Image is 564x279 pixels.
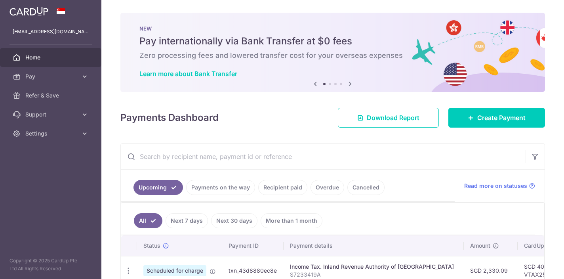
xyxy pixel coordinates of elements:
span: Amount [470,242,490,250]
span: Read more on statuses [464,182,527,190]
h5: Pay internationally via Bank Transfer at $0 fees [139,35,526,48]
h4: Payments Dashboard [120,111,219,125]
h6: Zero processing fees and lowered transfer cost for your overseas expenses [139,51,526,60]
a: Read more on statuses [464,182,535,190]
span: Download Report [367,113,419,122]
a: All [134,213,162,228]
a: Create Payment [448,108,545,128]
a: Overdue [311,180,344,195]
span: Pay [25,73,78,80]
span: CardUp fee [524,242,554,250]
a: Upcoming [133,180,183,195]
span: Refer & Save [25,92,78,99]
a: Download Report [338,108,439,128]
img: Bank transfer banner [120,13,545,92]
span: Home [25,54,78,61]
p: NEW [139,25,526,32]
img: CardUp [10,6,48,16]
div: Income Tax. Inland Revenue Authority of [GEOGRAPHIC_DATA] [290,263,457,271]
p: S7233419A [290,271,457,279]
a: Cancelled [347,180,385,195]
th: Payment details [284,235,464,256]
a: Recipient paid [258,180,307,195]
span: Scheduled for charge [143,265,206,276]
a: Next 30 days [211,213,257,228]
span: Settings [25,130,78,138]
span: Create Payment [477,113,526,122]
a: More than 1 month [261,213,322,228]
a: Payments on the way [186,180,255,195]
a: Next 7 days [166,213,208,228]
span: Status [143,242,160,250]
input: Search by recipient name, payment id or reference [121,144,526,169]
span: Support [25,111,78,118]
a: Learn more about Bank Transfer [139,70,237,78]
th: Payment ID [222,235,284,256]
p: [EMAIL_ADDRESS][DOMAIN_NAME] [13,28,89,36]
